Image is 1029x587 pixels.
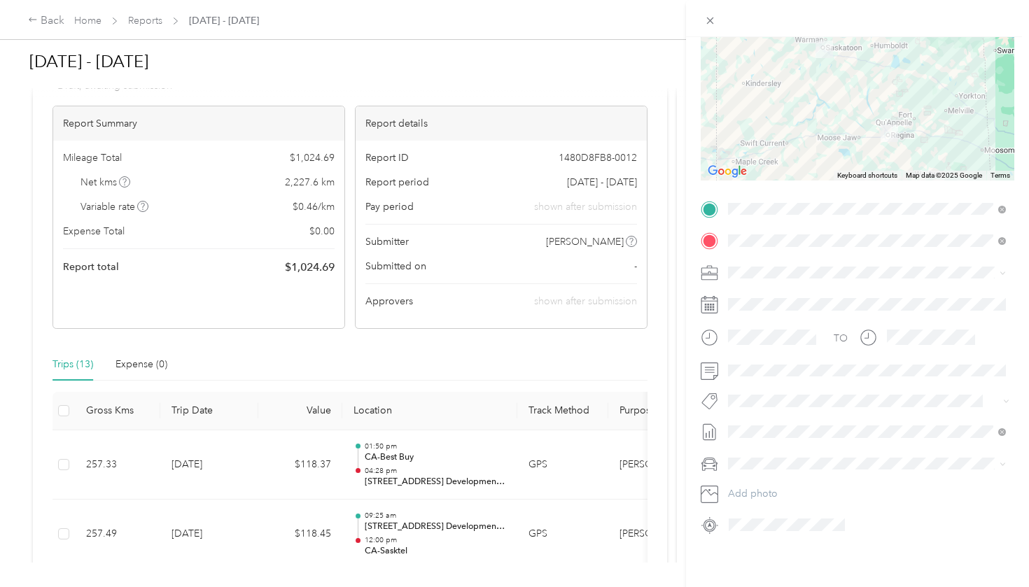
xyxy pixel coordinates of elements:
[906,171,982,179] span: Map data ©2025 Google
[704,162,750,181] img: Google
[951,509,1029,587] iframe: Everlance-gr Chat Button Frame
[704,162,750,181] a: Open this area in Google Maps (opens a new window)
[837,171,897,181] button: Keyboard shortcuts
[834,331,848,346] div: TO
[723,484,1014,504] button: Add photo
[990,171,1010,179] a: Terms (opens in new tab)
